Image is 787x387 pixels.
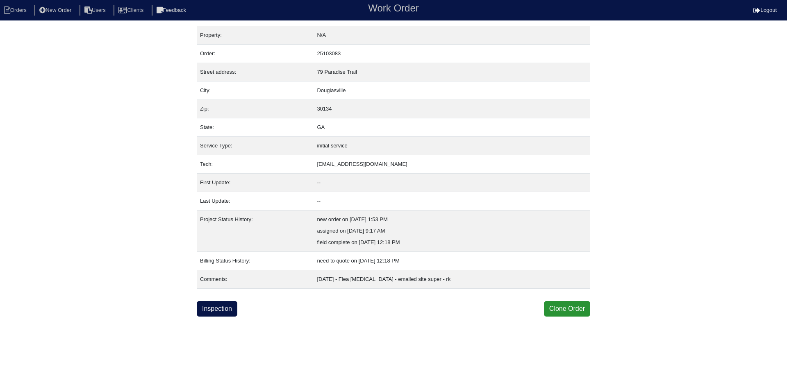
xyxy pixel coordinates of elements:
[197,118,314,137] td: State:
[152,5,193,16] li: Feedback
[314,118,590,137] td: GA
[314,192,590,210] td: --
[317,225,587,237] div: assigned on [DATE] 9:17 AM
[317,214,587,225] div: new order on [DATE] 1:53 PM
[314,155,590,174] td: [EMAIL_ADDRESS][DOMAIN_NAME]
[197,192,314,210] td: Last Update:
[197,100,314,118] td: Zip:
[197,45,314,63] td: Order:
[197,81,314,100] td: City:
[34,7,78,13] a: New Order
[197,301,237,317] a: Inspection
[314,270,590,289] td: [DATE] - Flea [MEDICAL_DATA] - emailed site super - rk
[197,210,314,252] td: Project Status History:
[114,5,150,16] li: Clients
[197,137,314,155] td: Service Type:
[197,155,314,174] td: Tech:
[80,5,112,16] li: Users
[314,100,590,118] td: 30134
[314,26,590,45] td: N/A
[314,137,590,155] td: initial service
[114,7,150,13] a: Clients
[314,63,590,81] td: 79 Paradise Trail
[197,252,314,270] td: Billing Status History:
[197,63,314,81] td: Street address:
[314,174,590,192] td: --
[314,45,590,63] td: 25103083
[197,270,314,289] td: Comments:
[197,26,314,45] td: Property:
[80,7,112,13] a: Users
[197,174,314,192] td: First Update:
[317,255,587,267] div: need to quote on [DATE] 12:18 PM
[544,301,590,317] button: Clone Order
[317,237,587,248] div: field complete on [DATE] 12:18 PM
[34,5,78,16] li: New Order
[314,81,590,100] td: Douglasville
[753,7,777,13] a: Logout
